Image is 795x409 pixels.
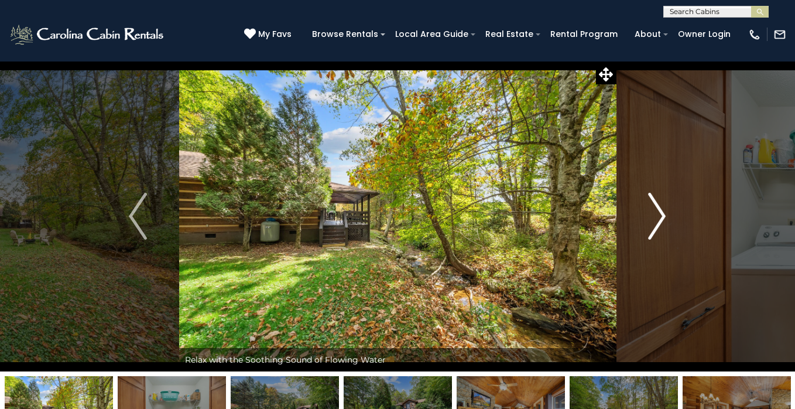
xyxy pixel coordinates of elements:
[179,348,616,371] div: Relax with the Soothing Sound of Flowing Water
[672,25,736,43] a: Owner Login
[629,25,667,43] a: About
[306,25,384,43] a: Browse Rentals
[389,25,474,43] a: Local Area Guide
[258,28,292,40] span: My Favs
[648,193,666,240] img: arrow
[97,61,179,371] button: Previous
[616,61,698,371] button: Next
[9,23,167,46] img: White-1-2.png
[773,28,786,41] img: mail-regular-white.png
[129,193,146,240] img: arrow
[244,28,294,41] a: My Favs
[479,25,539,43] a: Real Estate
[544,25,623,43] a: Rental Program
[748,28,761,41] img: phone-regular-white.png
